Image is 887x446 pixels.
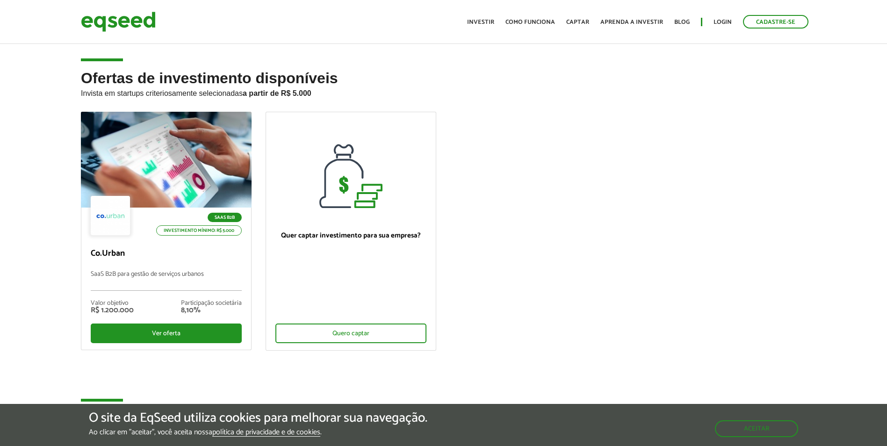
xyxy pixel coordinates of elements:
[266,112,436,351] a: Quer captar investimento para sua empresa? Quero captar
[275,324,426,343] div: Quero captar
[91,300,134,307] div: Valor objetivo
[81,112,252,350] a: SaaS B2B Investimento mínimo: R$ 5.000 Co.Urban SaaS B2B para gestão de serviços urbanos Valor ob...
[600,19,663,25] a: Aprenda a investir
[275,231,426,240] p: Quer captar investimento para sua empresa?
[714,19,732,25] a: Login
[181,307,242,314] div: 8,10%
[243,89,311,97] strong: a partir de R$ 5.000
[81,70,806,112] h2: Ofertas de investimento disponíveis
[89,428,427,437] p: Ao clicar em "aceitar", você aceita nossa .
[89,411,427,425] h5: O site da EqSeed utiliza cookies para melhorar sua navegação.
[208,213,242,222] p: SaaS B2B
[91,324,242,343] div: Ver oferta
[212,429,320,437] a: política de privacidade e de cookies
[91,271,242,291] p: SaaS B2B para gestão de serviços urbanos
[467,19,494,25] a: Investir
[81,9,156,34] img: EqSeed
[566,19,589,25] a: Captar
[743,15,808,29] a: Cadastre-se
[156,225,242,236] p: Investimento mínimo: R$ 5.000
[715,420,798,437] button: Aceitar
[81,86,806,98] p: Invista em startups criteriosamente selecionadas
[91,307,134,314] div: R$ 1.200.000
[181,300,242,307] div: Participação societária
[674,19,690,25] a: Blog
[91,249,242,259] p: Co.Urban
[505,19,555,25] a: Como funciona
